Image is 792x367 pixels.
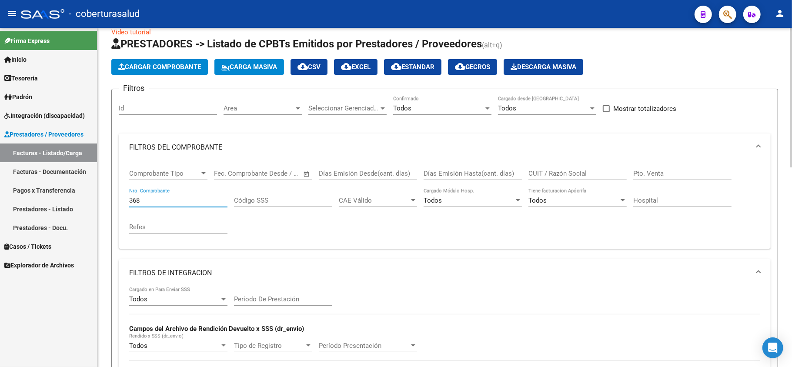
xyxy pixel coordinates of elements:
span: Inicio [4,55,27,64]
button: Descarga Masiva [504,59,583,75]
mat-icon: person [775,8,785,19]
span: Todos [129,295,147,303]
app-download-masive: Descarga masiva de comprobantes (adjuntos) [504,59,583,75]
span: Comprobante Tipo [129,170,200,177]
strong: Campos del Archivo de Rendición Devuelto x SSS (dr_envio) [129,325,304,333]
mat-icon: cloud_download [455,61,465,72]
span: (alt+q) [482,41,502,49]
span: Integración (discapacidad) [4,111,85,120]
div: Open Intercom Messenger [762,337,783,358]
mat-panel-title: FILTROS DEL COMPROBANTE [129,143,750,152]
button: Cargar Comprobante [111,59,208,75]
span: Casos / Tickets [4,242,51,251]
span: PRESTADORES -> Listado de CPBTs Emitidos por Prestadores / Proveedores [111,38,482,50]
a: Video tutorial [111,28,151,36]
button: Estandar [384,59,441,75]
span: Explorador de Archivos [4,260,74,270]
input: Fecha inicio [214,170,249,177]
span: Seleccionar Gerenciador [308,104,379,112]
span: Area [224,104,294,112]
span: Estandar [391,63,434,71]
button: Carga Masiva [214,59,284,75]
span: Período Presentación [319,342,409,350]
button: Open calendar [302,169,312,179]
mat-expansion-panel-header: FILTROS DE INTEGRACION [119,259,771,287]
span: Carga Masiva [221,63,277,71]
span: Gecros [455,63,490,71]
span: EXCEL [341,63,371,71]
span: Descarga Masiva [511,63,576,71]
div: FILTROS DEL COMPROBANTE [119,161,771,249]
mat-icon: cloud_download [297,61,308,72]
span: Tesorería [4,73,38,83]
mat-icon: menu [7,8,17,19]
span: CAE Válido [339,197,409,204]
span: Tipo de Registro [234,342,304,350]
span: Mostrar totalizadores [613,103,676,114]
span: Cargar Comprobante [118,63,201,71]
mat-panel-title: FILTROS DE INTEGRACION [129,268,750,278]
button: CSV [291,59,327,75]
mat-icon: cloud_download [391,61,401,72]
span: Padrón [4,92,32,102]
button: EXCEL [334,59,378,75]
span: Prestadores / Proveedores [4,130,84,139]
mat-icon: cloud_download [341,61,351,72]
span: Todos [424,197,442,204]
span: Firma Express [4,36,50,46]
input: Fecha fin [257,170,299,177]
span: - coberturasalud [69,4,140,23]
span: CSV [297,63,321,71]
h3: Filtros [119,82,149,94]
button: Gecros [448,59,497,75]
span: Todos [129,342,147,350]
span: Todos [528,197,547,204]
span: Todos [393,104,411,112]
mat-expansion-panel-header: FILTROS DEL COMPROBANTE [119,133,771,161]
span: Todos [498,104,516,112]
